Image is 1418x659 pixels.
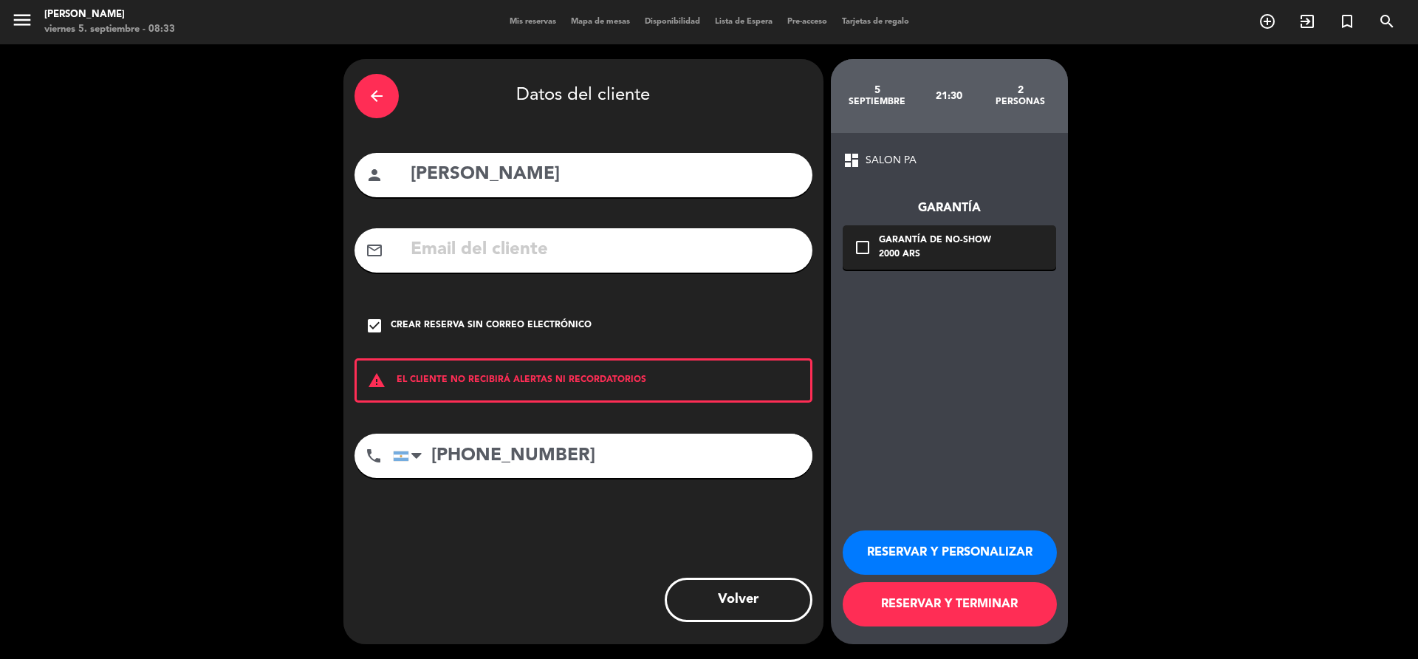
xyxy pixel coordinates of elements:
i: check_box_outline_blank [854,239,871,256]
span: Pre-acceso [780,18,835,26]
div: viernes 5. septiembre - 08:33 [44,22,175,37]
div: Garantía de no-show [879,233,991,248]
i: turned_in_not [1338,13,1356,30]
i: phone [365,447,383,465]
i: search [1378,13,1396,30]
span: Disponibilidad [637,18,708,26]
button: RESERVAR Y PERSONALIZAR [843,530,1057,575]
i: arrow_back [368,87,386,105]
div: Crear reserva sin correo electrónico [391,318,592,333]
div: 2000 ARS [879,247,991,262]
input: Email del cliente [409,235,801,265]
input: Nombre del cliente [409,160,801,190]
span: dashboard [843,151,860,169]
i: exit_to_app [1298,13,1316,30]
div: EL CLIENTE NO RECIBIRÁ ALERTAS NI RECORDATORIOS [354,358,812,403]
div: Garantía [843,199,1056,218]
div: Datos del cliente [354,70,812,122]
span: Tarjetas de regalo [835,18,917,26]
div: septiembre [842,96,914,108]
button: menu [11,9,33,36]
span: Mis reservas [502,18,564,26]
button: Volver [665,578,812,622]
div: personas [984,96,1056,108]
input: Número de teléfono... [393,434,812,478]
div: 21:30 [913,70,984,122]
div: 5 [842,84,914,96]
i: add_circle_outline [1258,13,1276,30]
i: check_box [366,317,383,335]
span: Mapa de mesas [564,18,637,26]
div: Argentina: +54 [394,434,428,477]
i: mail_outline [366,242,383,259]
span: SALON PA [866,152,917,169]
span: Lista de Espera [708,18,780,26]
div: 2 [984,84,1056,96]
i: menu [11,9,33,31]
div: [PERSON_NAME] [44,7,175,22]
i: person [366,166,383,184]
i: warning [357,372,397,389]
button: RESERVAR Y TERMINAR [843,582,1057,626]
